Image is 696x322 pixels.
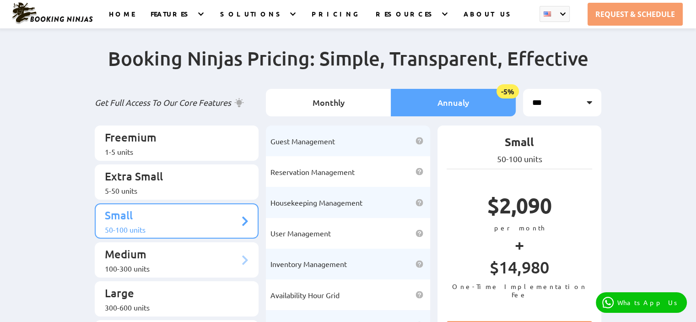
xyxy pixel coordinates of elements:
img: help icon [415,291,423,299]
p: Freemium [105,130,240,147]
a: ABOUT US [464,10,514,28]
p: Large [105,286,240,303]
p: $14,980 [447,257,593,282]
div: 50-100 units [105,225,240,234]
span: Guest Management [270,136,335,146]
p: One-Time Implementation Fee [447,282,593,299]
a: HOME [109,10,135,28]
div: 1-5 units [105,147,240,156]
a: SOLUTIONS [220,10,284,28]
p: Get Full Access To Our Core Features [95,97,259,108]
img: help icon [415,137,423,145]
p: Small [447,135,593,154]
h2: Booking Ninjas Pricing: Simple, Transparent, Effective [95,46,602,89]
img: help icon [415,168,423,175]
p: WhatsApp Us [617,299,680,306]
p: $2,090 [447,192,593,224]
span: Inventory Management [270,259,347,268]
li: Annualy [391,89,516,116]
span: User Management [270,229,331,238]
div: 100-300 units [105,264,240,273]
div: 300-600 units [105,303,240,312]
span: Reservation Management [270,167,355,176]
span: Availability Hour Grid [270,290,340,300]
img: help icon [415,199,423,207]
p: Small [105,208,240,225]
img: help icon [415,260,423,268]
a: WhatsApp Us [596,292,687,313]
a: PRICING [312,10,360,28]
p: 50-100 units [447,154,593,164]
a: RESOURCES [376,10,436,28]
span: Housekeeping Management [270,198,362,207]
div: 5-50 units [105,186,240,195]
p: Medium [105,247,240,264]
img: help icon [415,229,423,237]
p: per month [447,224,593,232]
a: FEATURES [151,10,192,28]
p: Extra Small [105,169,240,186]
li: Monthly [266,89,391,116]
p: + [447,232,593,257]
span: -5% [496,84,519,98]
